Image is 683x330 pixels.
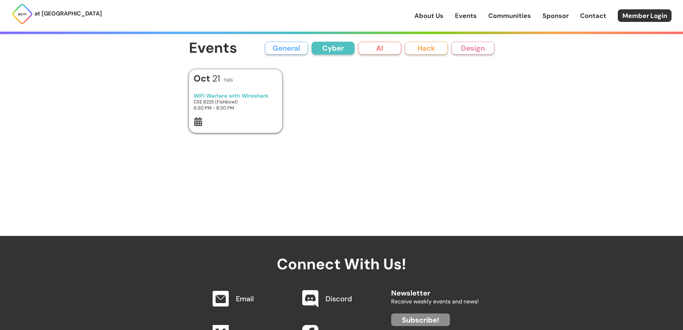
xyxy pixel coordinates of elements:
a: Contact [580,11,606,20]
a: Email [236,294,254,303]
h3: 6:30 PM - 8:30 PM [194,105,277,111]
button: Design [451,42,494,55]
h3: CSE B225 (Fishbowl) [194,99,277,105]
a: Communities [488,11,531,20]
a: Subscribe! [391,313,450,326]
a: at [GEOGRAPHIC_DATA] [11,3,102,25]
h2: Tues [224,78,233,82]
img: Discord [302,290,318,308]
img: Email [213,291,229,307]
a: Events [455,11,477,20]
button: AI [358,42,401,55]
button: Hack [405,42,448,55]
h1: 21 [194,74,220,83]
p: at [GEOGRAPHIC_DATA] [34,9,102,18]
a: About Us [414,11,444,20]
p: Receive weekly events and news! [391,297,479,306]
button: Cyber [312,42,355,55]
b: Oct [194,73,212,84]
a: Sponsor [542,11,569,20]
h2: Newsletter [391,282,479,297]
h2: Connect With Us! [205,236,479,273]
button: General [265,42,308,55]
img: ACM Logo [11,3,33,25]
h1: Events [189,40,237,56]
a: Discord [326,294,352,303]
h3: WiFi Warfare with Wireshark [194,93,277,99]
a: Member Login [618,9,672,22]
